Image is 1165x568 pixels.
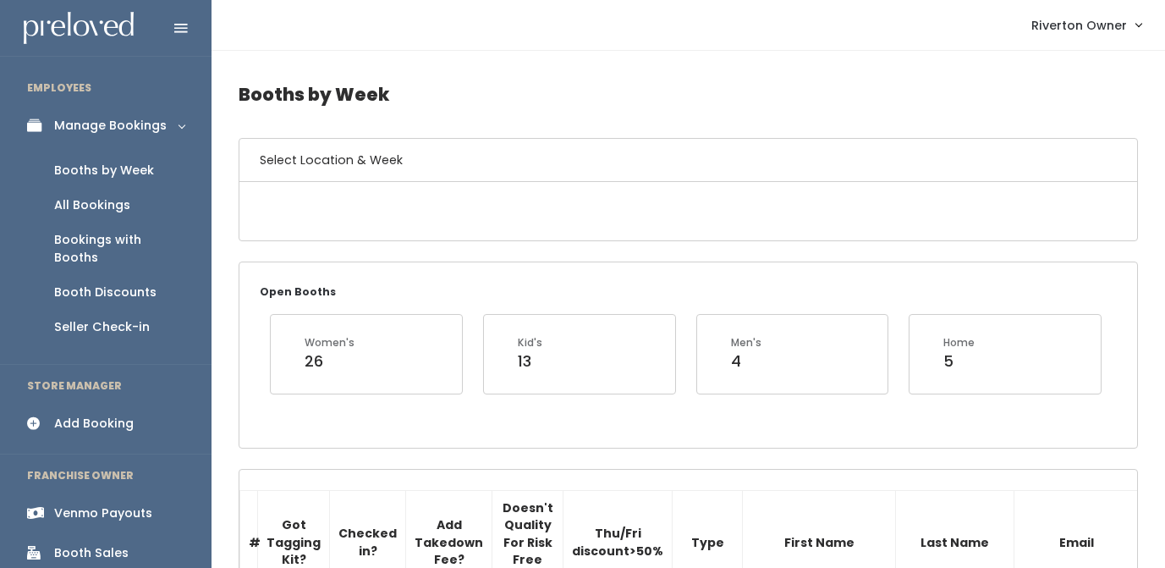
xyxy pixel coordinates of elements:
[731,335,761,350] div: Men's
[54,415,134,433] div: Add Booking
[305,350,354,372] div: 26
[518,350,542,372] div: 13
[24,12,134,45] img: preloved logo
[54,162,154,179] div: Booths by Week
[943,350,975,372] div: 5
[260,284,336,299] small: Open Booths
[54,284,157,301] div: Booth Discounts
[54,544,129,562] div: Booth Sales
[731,350,761,372] div: 4
[239,71,1138,118] h4: Booths by Week
[1031,16,1127,35] span: Riverton Owner
[305,335,354,350] div: Women's
[518,335,542,350] div: Kid's
[54,117,167,135] div: Manage Bookings
[943,335,975,350] div: Home
[54,231,184,267] div: Bookings with Booths
[54,318,150,336] div: Seller Check-in
[54,196,130,214] div: All Bookings
[239,139,1137,182] h6: Select Location & Week
[1014,7,1158,43] a: Riverton Owner
[54,505,152,522] div: Venmo Payouts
